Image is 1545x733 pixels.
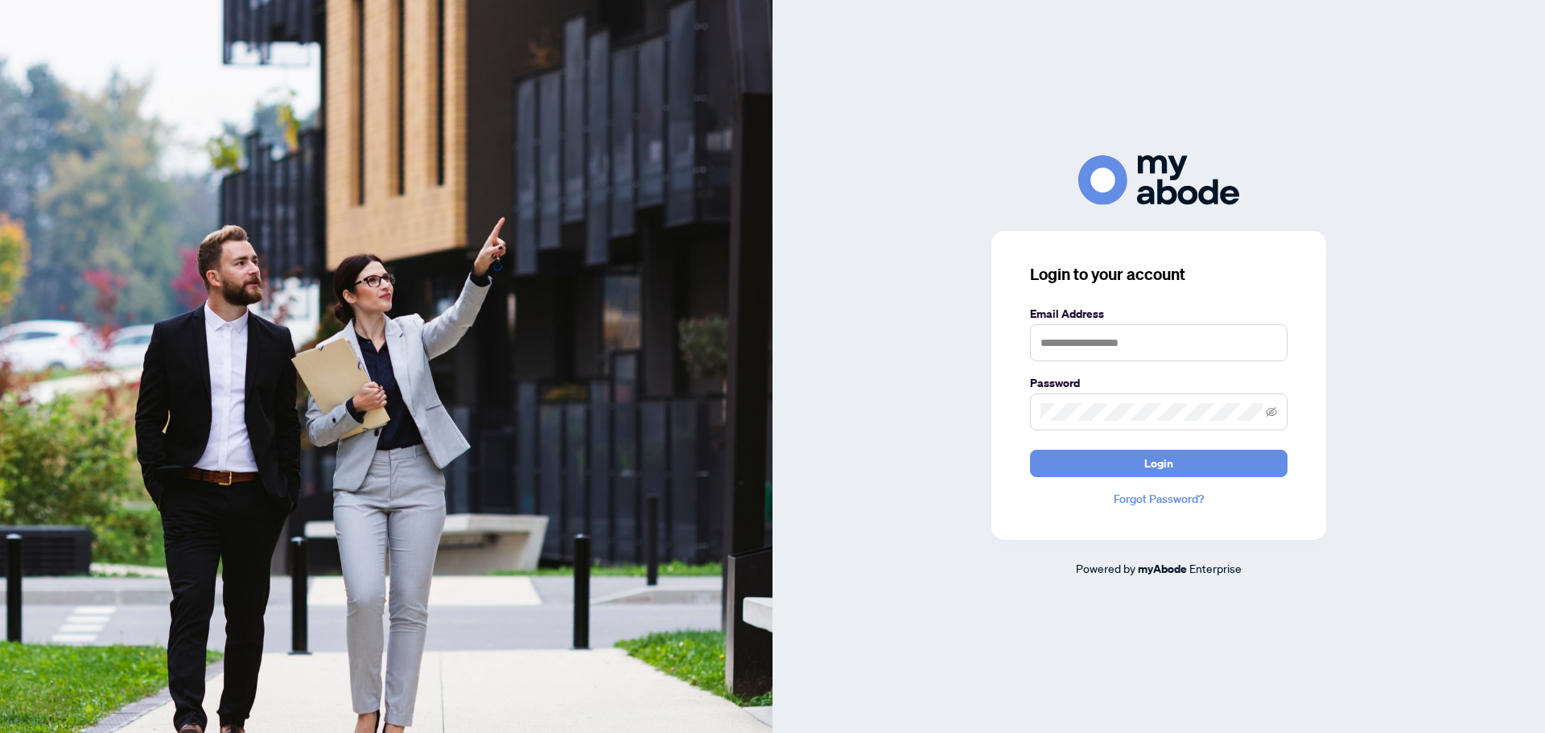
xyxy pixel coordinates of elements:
[1030,490,1287,508] a: Forgot Password?
[1076,561,1135,575] span: Powered by
[1030,374,1287,392] label: Password
[1144,451,1173,476] span: Login
[1189,561,1242,575] span: Enterprise
[1138,560,1187,578] a: myAbode
[1030,305,1287,323] label: Email Address
[1030,450,1287,477] button: Login
[1266,406,1277,418] span: eye-invisible
[1030,263,1287,286] h3: Login to your account
[1078,155,1239,204] img: ma-logo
